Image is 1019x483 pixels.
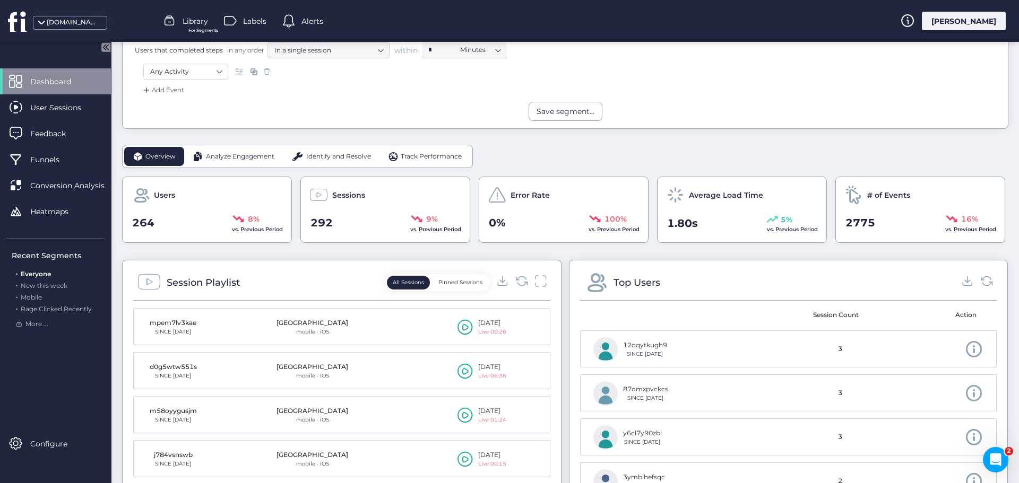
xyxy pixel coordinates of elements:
[21,305,92,313] span: Rage Clicked Recently
[30,438,83,450] span: Configure
[146,372,200,380] div: SINCE [DATE]
[206,152,274,162] span: Analyze Engagement
[767,226,818,233] span: vs. Previous Period
[605,213,627,225] span: 100%
[784,301,887,330] mat-header-cell: Session Count
[332,189,365,201] span: Sessions
[232,226,283,233] span: vs. Previous Period
[135,46,223,55] span: Users that completed steps
[21,282,67,289] span: New this week
[132,215,154,231] span: 264
[689,189,763,201] span: Average Load Time
[310,215,333,231] span: 292
[1005,447,1013,455] span: 2
[667,215,698,232] span: 1.80s
[188,27,218,34] span: For Segments
[145,152,176,162] span: Overview
[845,215,875,231] span: 2775
[623,340,667,350] div: 12qqytkugh9
[16,268,18,278] span: .
[30,154,75,165] span: Funnels
[21,293,42,301] span: Mobile
[277,328,348,336] div: mobile · iOS
[225,46,264,55] span: in any order
[781,214,792,225] span: 5%
[16,279,18,289] span: .
[274,42,383,58] nz-select-item: In a single session
[623,350,667,358] div: SINCE [DATE]
[478,406,506,416] div: [DATE]
[623,384,668,394] div: 87omxpvckcs
[277,450,348,460] div: [GEOGRAPHIC_DATA]
[277,318,348,328] div: [GEOGRAPHIC_DATA]
[614,275,660,290] div: Top Users
[25,319,48,329] span: More ...
[183,15,208,27] span: Library
[433,276,488,289] button: Pinned Sessions
[146,460,200,468] div: SINCE [DATE]
[47,17,100,28] div: [DOMAIN_NAME]
[248,213,260,225] span: 8%
[478,328,506,336] div: Live 00:26
[243,15,266,27] span: Labels
[146,328,200,336] div: SINCE [DATE]
[301,15,323,27] span: Alerts
[277,406,348,416] div: [GEOGRAPHIC_DATA]
[12,250,105,261] div: Recent Segments
[30,206,84,217] span: Heatmaps
[945,226,996,233] span: vs. Previous Period
[537,106,594,117] div: Save segment...
[961,213,978,225] span: 16%
[478,318,506,328] div: [DATE]
[623,472,665,482] div: 3ymbihefsqc
[277,372,348,380] div: mobile · iOS
[16,303,18,313] span: .
[277,460,348,468] div: mobile · iOS
[387,276,430,289] button: All Sessions
[838,344,842,354] span: 3
[867,189,910,201] span: # of Events
[478,460,506,468] div: Live 00:15
[478,362,506,372] div: [DATE]
[489,215,506,231] span: 0%
[30,76,87,87] span: Dashboard
[146,406,200,416] div: m58oyygusjm
[146,416,200,424] div: SINCE [DATE]
[410,226,461,233] span: vs. Previous Period
[426,213,438,225] span: 9%
[306,152,371,162] span: Identify and Resolve
[16,291,18,301] span: .
[838,432,842,442] span: 3
[511,189,550,201] span: Error Rate
[30,180,120,191] span: Conversion Analysis
[150,64,221,80] nz-select-item: Any Activity
[146,318,200,328] div: mpem7lv3kae
[922,12,1006,30] div: [PERSON_NAME]
[146,362,200,372] div: d0g5wtw551s
[394,45,418,56] span: within
[589,226,640,233] span: vs. Previous Period
[30,128,82,139] span: Feedback
[401,152,462,162] span: Track Performance
[30,102,97,113] span: User Sessions
[478,450,506,460] div: [DATE]
[478,372,506,380] div: Live 06:36
[983,447,1008,472] iframe: Intercom live chat
[154,189,175,201] span: Users
[21,270,51,278] span: Everyone
[623,438,662,446] div: SINCE [DATE]
[141,85,184,95] div: Add Event
[623,428,662,438] div: y6cl7y90zbi
[146,450,200,460] div: j784vsnswb
[478,416,506,424] div: Live 01:24
[277,362,348,372] div: [GEOGRAPHIC_DATA]
[887,301,989,330] mat-header-cell: Action
[167,275,240,290] div: Session Playlist
[277,416,348,424] div: mobile · iOS
[838,388,842,398] span: 3
[460,42,500,58] nz-select-item: Minutes
[623,394,668,402] div: SINCE [DATE]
